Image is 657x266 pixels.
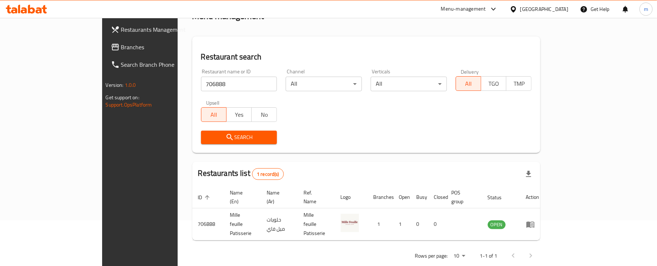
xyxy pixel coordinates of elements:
button: TGO [481,76,506,91]
a: Support.OpsPlatform [106,100,152,109]
h2: Menu management [192,10,264,22]
span: Search [207,133,271,142]
p: 1-1 of 1 [480,251,497,261]
span: Status [488,193,511,202]
span: All [459,78,478,89]
span: OPEN [488,220,506,229]
h2: Restaurants list [198,168,284,180]
td: 0 [411,208,428,240]
a: Restaurants Management [105,21,212,38]
span: Restaurants Management [121,25,206,34]
h2: Restaurant search [201,51,532,62]
div: Rows per page: [451,251,468,262]
div: Export file [520,165,537,183]
span: ID [198,193,212,202]
button: No [251,107,277,122]
th: Logo [335,186,368,208]
span: Name (Ar) [267,188,289,206]
p: Rows per page: [415,251,448,261]
label: Upsell [206,100,220,105]
span: Ref. Name [304,188,326,206]
th: Action [520,186,545,208]
div: Menu [526,220,540,229]
span: Name (En) [230,188,252,206]
th: Busy [411,186,428,208]
button: Search [201,131,277,144]
img: Mille feuille Patisserie [341,214,359,232]
span: Search Branch Phone [121,60,206,69]
span: POS group [452,188,473,206]
a: Search Branch Phone [105,56,212,73]
div: [GEOGRAPHIC_DATA] [520,5,568,13]
span: Version: [106,80,124,90]
span: Get support on: [106,93,139,102]
span: No [255,109,274,120]
div: Total records count [252,168,284,180]
button: All [456,76,481,91]
button: All [201,107,227,122]
td: 1 [393,208,411,240]
span: Branches [121,43,206,51]
input: Search for restaurant name or ID.. [201,77,277,91]
button: Yes [226,107,252,122]
th: Closed [428,186,446,208]
button: TMP [506,76,532,91]
span: m [644,5,648,13]
span: 1 record(s) [252,171,283,178]
span: Yes [229,109,249,120]
td: 0 [428,208,446,240]
span: All [204,109,224,120]
th: Open [393,186,411,208]
span: TMP [509,78,529,89]
div: All [286,77,362,91]
td: Mille feuille Patisserie [224,208,261,240]
table: enhanced table [192,186,545,240]
div: All [371,77,447,91]
span: 1.0.0 [125,80,136,90]
td: Mille feuille Patisserie [298,208,335,240]
div: Menu-management [441,5,486,14]
a: Branches [105,38,212,56]
td: حلويات ميل فاي [261,208,298,240]
td: 1 [368,208,393,240]
th: Branches [368,186,393,208]
span: TGO [484,78,503,89]
label: Delivery [461,69,479,74]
